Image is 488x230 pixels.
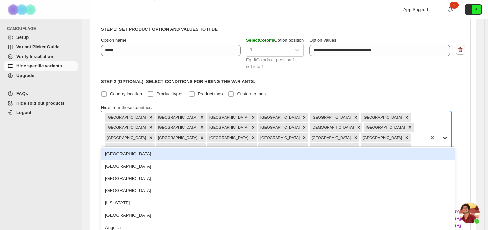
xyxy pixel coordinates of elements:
[105,133,147,142] div: [GEOGRAPHIC_DATA]
[101,197,455,209] div: [US_STATE]
[246,37,274,43] span: Select Color 's
[352,143,359,152] div: Remove Slovakia
[156,133,198,142] div: [GEOGRAPHIC_DATA]
[258,143,301,152] div: [GEOGRAPHIC_DATA]
[101,148,455,160] div: [GEOGRAPHIC_DATA]
[237,91,266,96] span: Customer tags
[16,110,31,115] span: Logout
[364,123,406,132] div: [GEOGRAPHIC_DATA]
[207,133,249,142] div: [GEOGRAPHIC_DATA]
[472,5,481,14] span: Avatar with initials 6
[301,143,308,152] div: Remove San Marino
[198,91,223,96] span: Product tags
[301,113,308,122] div: Remove Canada
[249,143,257,152] div: Remove Portugal
[352,113,359,122] div: Remove Cyprus
[16,44,59,49] span: Variant Picker Guide
[406,123,414,132] div: Remove Ireland
[258,113,301,122] div: [GEOGRAPHIC_DATA]
[258,133,301,142] div: [GEOGRAPHIC_DATA]
[4,52,78,61] a: Verify Installation
[101,37,126,43] span: Option name
[105,143,147,152] div: [GEOGRAPHIC_DATA]
[403,7,428,12] span: App Support
[246,37,304,43] span: Option position
[198,133,206,142] div: Remove Latvia
[403,133,411,142] div: Remove Monaco
[361,143,403,152] div: [GEOGRAPHIC_DATA]
[198,143,206,152] div: Remove Netherlands
[4,33,78,42] a: Setup
[4,61,78,71] a: Hide specific variants
[459,203,480,223] div: Open chat
[147,123,155,132] div: Remove Finland
[465,4,482,15] button: Avatar with initials 6
[16,73,34,78] span: Upgrade
[352,133,359,142] div: Remove Malta
[101,105,152,110] span: Hide from these countries
[105,113,147,122] div: [GEOGRAPHIC_DATA]
[156,123,198,132] div: [GEOGRAPHIC_DATA]
[249,133,257,142] div: Remove Lithuania
[4,42,78,52] a: Variant Picker Guide
[198,113,206,122] div: Remove Austria
[101,172,455,185] div: [GEOGRAPHIC_DATA]
[310,113,352,122] div: [GEOGRAPHIC_DATA]
[301,133,308,142] div: Remove Luxembourg
[309,37,336,43] span: Option values
[101,78,465,85] p: Step 2 (Optional): Select conditions for hiding the variants:
[101,26,465,33] p: Step 1: Set product option and values to hide
[16,91,28,96] span: FAQs
[156,143,198,152] div: [GEOGRAPHIC_DATA]
[249,123,257,132] div: Remove Germany
[246,57,304,70] div: Eg: if Color is at position 1, set it to 1
[4,108,78,118] a: Logout
[475,7,477,12] text: 6
[355,123,362,132] div: Remove Holy See
[198,123,206,132] div: Remove France
[101,185,455,197] div: [GEOGRAPHIC_DATA]
[403,113,411,122] div: Remove Estonia
[361,113,403,122] div: [GEOGRAPHIC_DATA]
[105,123,147,132] div: [GEOGRAPHIC_DATA]
[147,133,155,142] div: Remove Italy
[4,98,78,108] a: Hide sold out products
[207,113,249,122] div: [GEOGRAPHIC_DATA]
[207,123,249,132] div: [GEOGRAPHIC_DATA]
[147,143,155,152] div: Remove Montenegro
[7,26,78,31] span: CAMOUFLAGE
[249,113,257,122] div: Remove Belgium
[361,133,403,142] div: [GEOGRAPHIC_DATA]
[4,71,78,80] a: Upgrade
[310,143,352,152] div: [GEOGRAPHIC_DATA]
[310,133,352,142] div: [GEOGRAPHIC_DATA]
[447,6,454,13] a: 2
[16,35,29,40] span: Setup
[101,209,455,221] div: [GEOGRAPHIC_DATA]
[310,123,355,132] div: [DEMOGRAPHIC_DATA]
[301,123,308,132] div: Remove Greece
[101,160,455,172] div: [GEOGRAPHIC_DATA]
[450,2,459,9] div: 2
[207,143,249,152] div: [GEOGRAPHIC_DATA]
[258,123,301,132] div: [GEOGRAPHIC_DATA]
[4,89,78,98] a: FAQs
[16,63,62,68] span: Hide specific variants
[156,113,198,122] div: [GEOGRAPHIC_DATA]
[403,143,411,152] div: Remove Slovenia
[110,91,142,96] span: Country location
[147,113,155,122] div: Remove Andorra
[5,0,40,19] img: Camouflage
[16,101,65,106] span: Hide sold out products
[16,54,53,59] span: Verify Installation
[156,91,184,96] span: Product types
